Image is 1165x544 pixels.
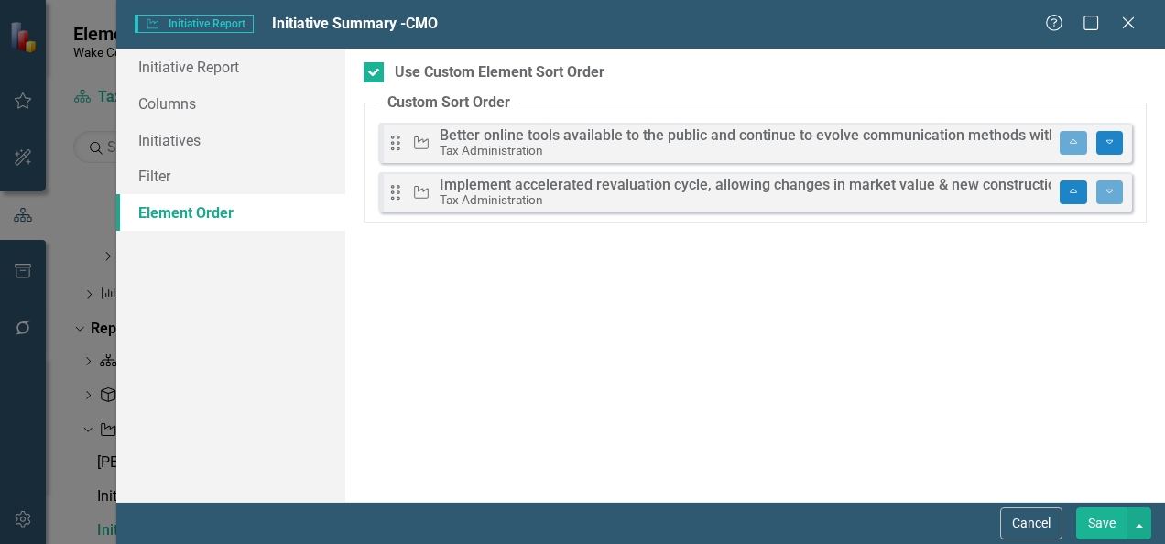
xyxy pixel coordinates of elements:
[116,122,345,158] a: Initiatives
[116,85,345,122] a: Columns
[116,49,345,85] a: Initiative Report
[135,15,253,33] span: Initiative Report
[272,15,438,32] span: Initiative Summary -CMO
[440,143,543,158] small: Tax Administration
[378,92,519,114] legend: Custom Sort Order
[1000,507,1062,539] button: Cancel
[440,192,543,207] small: Tax Administration
[116,194,345,231] a: Element Order
[395,62,604,83] div: Use Custom Element Sort Order
[116,158,345,194] a: Filter
[1076,507,1127,539] button: Save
